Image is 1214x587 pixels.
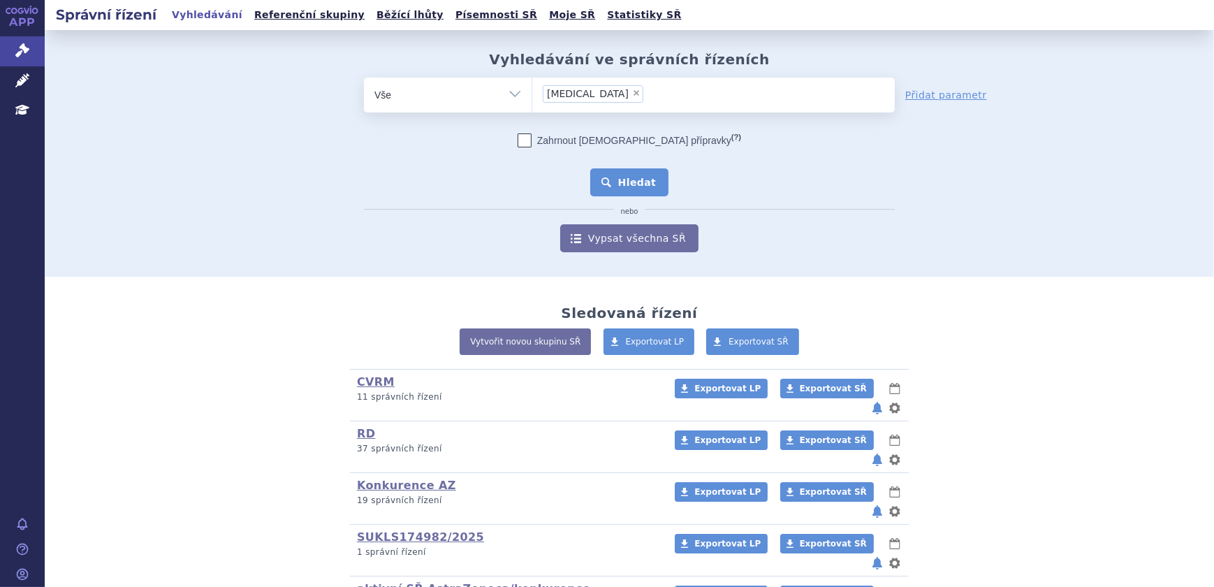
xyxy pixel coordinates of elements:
[547,89,629,99] span: [MEDICAL_DATA]
[168,6,247,24] a: Vyhledávání
[888,503,902,520] button: nastavení
[590,168,669,196] button: Hledat
[357,391,657,403] p: 11 správních řízení
[694,539,761,549] span: Exportovat LP
[888,535,902,552] button: lhůty
[780,430,874,450] a: Exportovat SŘ
[870,503,884,520] button: notifikace
[614,208,645,216] i: nebo
[731,133,741,142] abbr: (?)
[675,534,768,553] a: Exportovat LP
[357,427,375,440] a: RD
[648,85,750,102] input: [MEDICAL_DATA]
[604,328,695,355] a: Exportovat LP
[870,451,884,468] button: notifikace
[800,487,867,497] span: Exportovat SŘ
[870,555,884,572] button: notifikace
[888,484,902,500] button: lhůty
[357,375,395,389] a: CVRM
[694,435,761,445] span: Exportovat LP
[357,546,657,558] p: 1 správní řízení
[780,379,874,398] a: Exportovat SŘ
[888,380,902,397] button: lhůty
[451,6,541,24] a: Písemnosti SŘ
[357,495,657,507] p: 19 správních řízení
[460,328,591,355] a: Vytvořit novou skupinu SŘ
[694,384,761,393] span: Exportovat LP
[545,6,599,24] a: Moje SŘ
[561,305,697,321] h2: Sledovaná řízení
[800,435,867,445] span: Exportovat SŘ
[357,443,657,455] p: 37 správních řízení
[603,6,685,24] a: Statistiky SŘ
[675,482,768,502] a: Exportovat LP
[888,432,902,449] button: lhůty
[632,89,641,97] span: ×
[780,482,874,502] a: Exportovat SŘ
[357,530,484,544] a: SUKLS174982/2025
[489,51,770,68] h2: Vyhledávání ve správních řízeních
[780,534,874,553] a: Exportovat SŘ
[250,6,369,24] a: Referenční skupiny
[870,400,884,416] button: notifikace
[729,337,789,347] span: Exportovat SŘ
[888,451,902,468] button: nastavení
[560,224,699,252] a: Vypsat všechna SŘ
[905,88,987,102] a: Přidat parametr
[675,430,768,450] a: Exportovat LP
[706,328,799,355] a: Exportovat SŘ
[357,479,456,492] a: Konkurence AZ
[694,487,761,497] span: Exportovat LP
[888,400,902,416] button: nastavení
[888,555,902,572] button: nastavení
[800,384,867,393] span: Exportovat SŘ
[45,5,168,24] h2: Správní řízení
[800,539,867,549] span: Exportovat SŘ
[675,379,768,398] a: Exportovat LP
[518,133,741,147] label: Zahrnout [DEMOGRAPHIC_DATA] přípravky
[626,337,685,347] span: Exportovat LP
[372,6,448,24] a: Běžící lhůty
